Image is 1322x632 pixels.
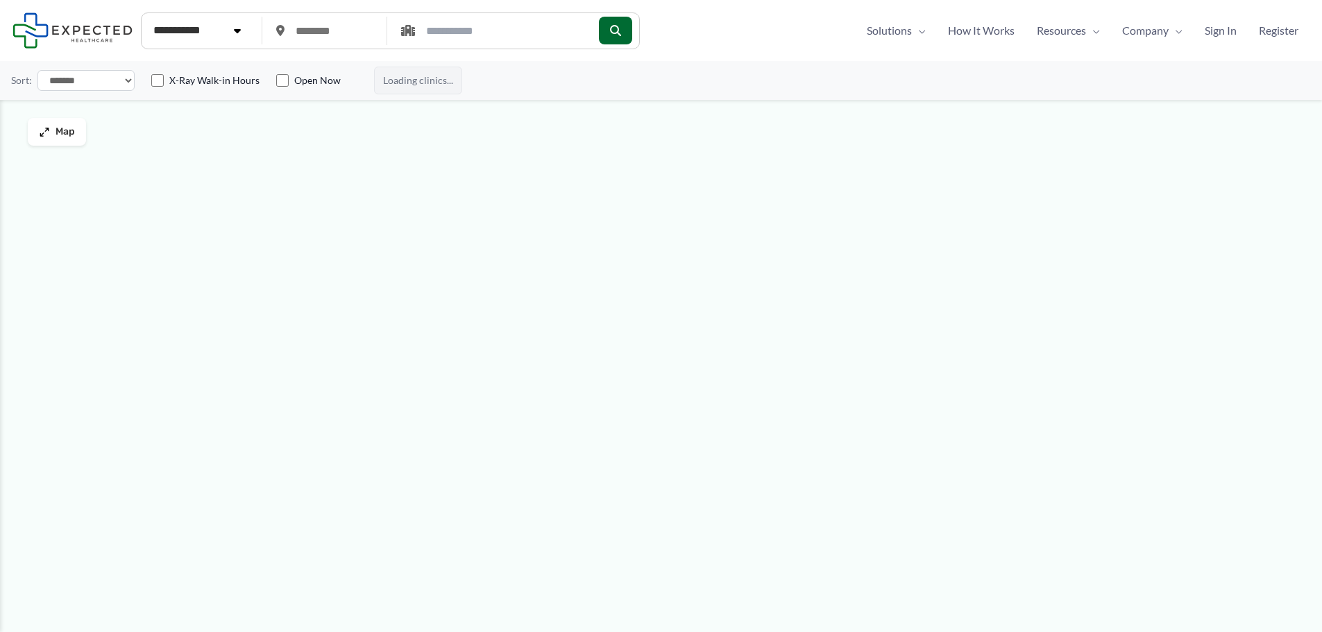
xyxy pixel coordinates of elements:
[11,71,32,89] label: Sort:
[28,118,86,146] button: Map
[1026,20,1111,41] a: ResourcesMenu Toggle
[948,20,1015,41] span: How It Works
[1259,20,1298,41] span: Register
[56,126,75,138] span: Map
[1169,20,1183,41] span: Menu Toggle
[294,74,341,87] label: Open Now
[374,67,462,94] span: Loading clinics...
[1037,20,1086,41] span: Resources
[169,74,260,87] label: X-Ray Walk-in Hours
[867,20,912,41] span: Solutions
[1248,20,1310,41] a: Register
[12,12,133,48] img: Expected Healthcare Logo - side, dark font, small
[1111,20,1194,41] a: CompanyMenu Toggle
[1086,20,1100,41] span: Menu Toggle
[39,126,50,137] img: Maximize
[1205,20,1237,41] span: Sign In
[856,20,937,41] a: SolutionsMenu Toggle
[937,20,1026,41] a: How It Works
[1122,20,1169,41] span: Company
[1194,20,1248,41] a: Sign In
[912,20,926,41] span: Menu Toggle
